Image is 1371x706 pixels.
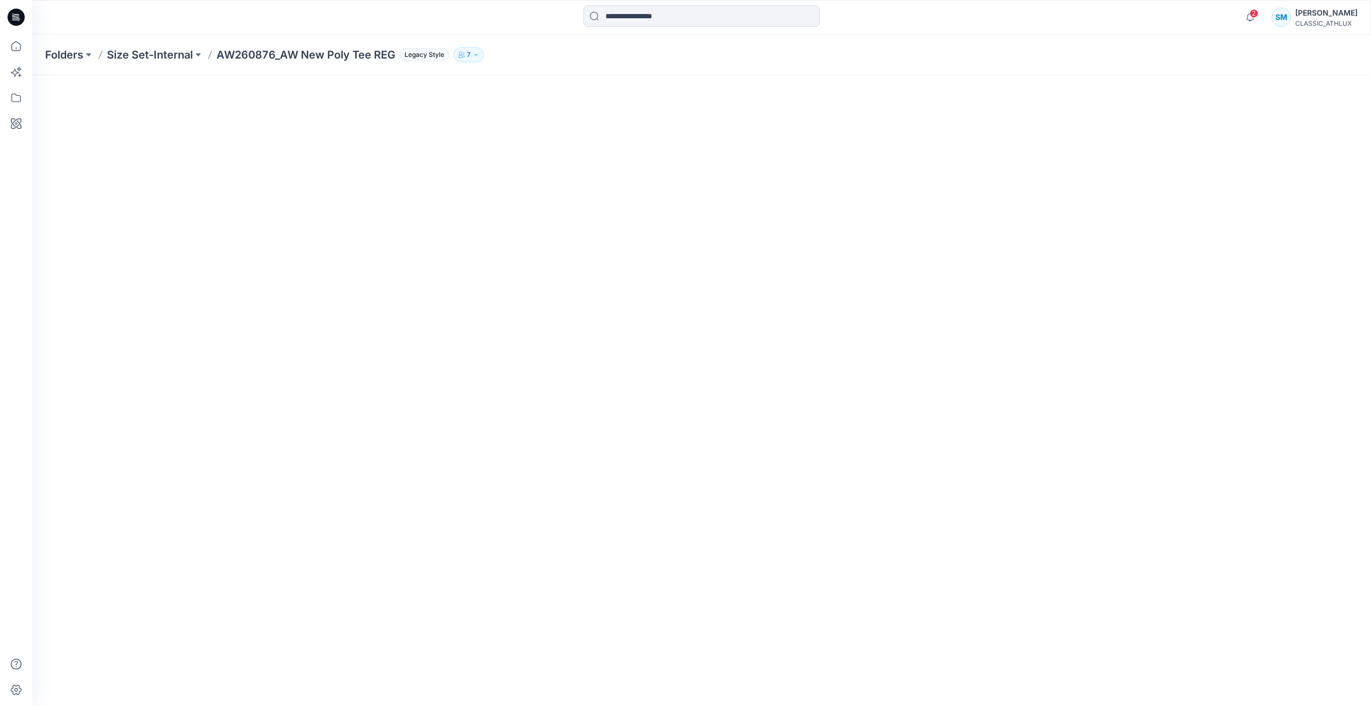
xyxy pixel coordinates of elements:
[453,47,484,62] button: 7
[217,47,395,62] p: AW260876_AW New Poly Tee REG
[1295,19,1358,27] div: CLASSIC_ATHLUX
[45,47,83,62] a: Folders
[1272,8,1291,27] div: SM
[32,75,1371,706] iframe: edit-style
[400,48,449,61] span: Legacy Style
[107,47,193,62] a: Size Set-Internal
[467,49,471,61] p: 7
[1250,9,1258,18] span: 2
[395,47,449,62] button: Legacy Style
[1295,6,1358,19] div: [PERSON_NAME]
